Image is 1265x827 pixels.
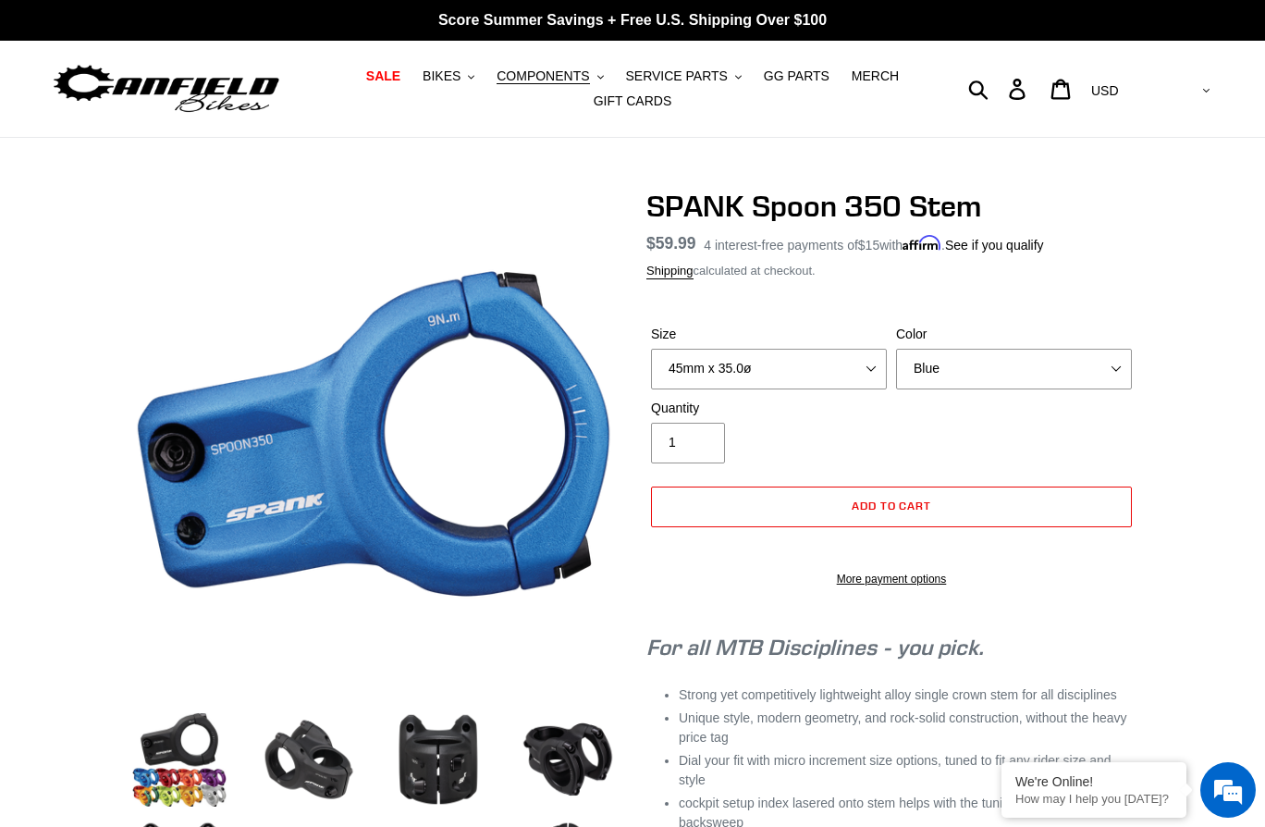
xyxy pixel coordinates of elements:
[357,64,410,89] a: SALE
[616,64,750,89] button: SERVICE PARTS
[129,709,230,810] img: Load image into Gallery viewer, SPANK Spoon 350 Stem
[366,68,400,84] span: SALE
[646,264,694,279] a: Shipping
[1015,792,1173,806] p: How may I help you today?
[852,499,932,512] span: Add to cart
[594,93,672,109] span: GIFT CARDS
[387,709,489,810] img: Load image into Gallery viewer, SPANK Spoon 350 Stem
[764,68,829,84] span: GG PARTS
[679,753,1111,787] span: Dial your fit with micro increment size options, tuned to fit any rider size and style
[842,64,908,89] a: MERCH
[945,238,1044,253] a: See if you qualify - Learn more about Affirm Financing (opens in modal)
[858,238,879,253] span: $15
[51,60,282,118] img: Canfield Bikes
[517,709,619,810] img: Load image into Gallery viewer, SPANK Spoon 350 Stem
[1015,774,1173,789] div: We're Online!
[679,687,1117,702] span: Strong yet competitively lightweight alloy single crown stem for all disciplines
[651,487,1132,527] button: Add to cart
[646,633,984,660] em: .
[487,64,612,89] button: COMPONENTS
[852,68,899,84] span: MERCH
[584,89,682,114] a: GIFT CARDS
[679,710,1127,745] span: Unique style, modern geometry, and rock-solid construction, without the heavy price tag
[651,325,887,344] label: Size
[704,231,1043,255] p: 4 interest-free payments of with .
[646,189,1136,224] h1: SPANK Spoon 350 Stem
[896,325,1132,344] label: Color
[413,64,484,89] button: BIKES
[497,68,589,84] span: COMPONENTS
[625,68,727,84] span: SERVICE PARTS
[646,633,978,660] span: For all MTB Disciplines - you pick
[423,68,461,84] span: BIKES
[755,64,839,89] a: GG PARTS
[903,235,941,251] span: Affirm
[651,571,1132,587] a: More payment options
[646,234,696,253] span: $59.99
[651,399,887,418] label: Quantity
[646,262,1136,280] div: calculated at checkout.
[258,709,360,810] img: Load image into Gallery viewer, SPANK Spoon 350 Stem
